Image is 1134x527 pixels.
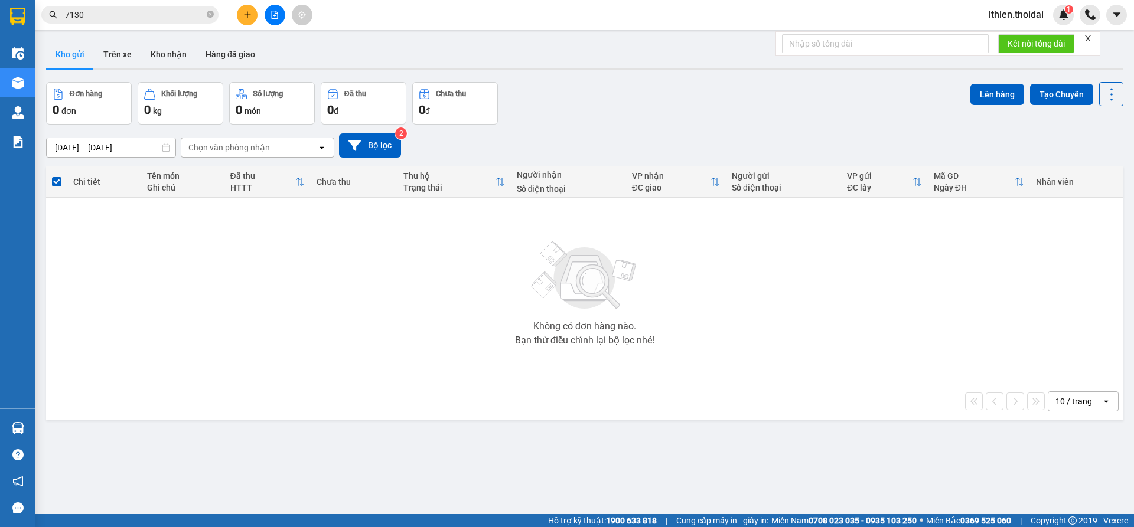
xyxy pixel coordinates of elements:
sup: 2 [395,127,407,139]
span: Cung cấp máy in - giấy in: [676,514,768,527]
div: Tên món [147,171,219,181]
button: Số lượng0món [229,82,315,125]
span: ⚪️ [920,518,923,523]
button: Đơn hàng0đơn [46,82,132,125]
span: đ [425,106,430,116]
img: icon-new-feature [1058,9,1069,20]
span: 0 [419,103,425,117]
span: message [12,502,24,513]
div: Thu hộ [403,171,496,181]
div: 10 / trang [1055,395,1092,407]
span: 0 [53,103,59,117]
button: aim [292,5,312,25]
input: Select a date range. [47,138,175,157]
div: Chưa thu [317,177,392,186]
div: Nhân viên [1036,177,1117,186]
div: ĐC lấy [847,183,913,192]
div: Đơn hàng [70,90,102,98]
span: plus [243,11,252,19]
img: phone-icon [1085,9,1096,20]
span: Hỗ trợ kỹ thuật: [548,514,657,527]
input: Tìm tên, số ĐT hoặc mã đơn [65,8,204,21]
img: warehouse-icon [12,47,24,60]
th: Toggle SortBy [626,166,726,198]
strong: 0708 023 035 - 0935 103 250 [809,516,917,525]
span: đơn [61,106,76,116]
img: svg+xml;base64,PHN2ZyBjbGFzcz0ibGlzdC1wbHVnX19zdmciIHhtbG5zPSJodHRwOi8vd3d3LnczLm9yZy8yMDAwL3N2Zy... [526,234,644,317]
div: Đã thu [230,171,296,181]
span: món [245,106,261,116]
svg: open [1102,397,1111,406]
div: Đã thu [344,90,366,98]
span: caret-down [1112,9,1122,20]
div: ĐC giao [632,183,711,192]
img: warehouse-icon [12,106,24,119]
span: 0 [327,103,334,117]
span: Miền Nam [771,514,917,527]
th: Toggle SortBy [397,166,511,198]
span: Miền Bắc [926,514,1011,527]
span: Kết nối tổng đài [1008,37,1065,50]
button: caret-down [1106,5,1127,25]
span: copyright [1068,516,1077,525]
div: Mã GD [934,171,1015,181]
div: Chọn văn phòng nhận [188,142,270,153]
span: notification [12,476,24,487]
div: VP nhận [632,171,711,181]
div: Người gửi [732,171,835,181]
img: solution-icon [12,136,24,148]
button: file-add [265,5,285,25]
th: Toggle SortBy [928,166,1030,198]
button: Bộ lọc [339,133,401,158]
div: Số lượng [253,90,283,98]
span: question-circle [12,449,24,460]
img: warehouse-icon [12,77,24,89]
span: close-circle [207,11,214,18]
span: | [1020,514,1022,527]
svg: open [317,143,327,152]
div: Số điện thoại [517,184,620,194]
div: Chưa thu [436,90,466,98]
button: Chưa thu0đ [412,82,498,125]
span: đ [334,106,338,116]
span: 1 [1067,5,1071,14]
span: lthien.thoidai [979,7,1053,22]
div: VP gửi [847,171,913,181]
div: Ghi chú [147,183,219,192]
img: logo-vxr [10,8,25,25]
button: plus [237,5,258,25]
div: Không có đơn hàng nào. [533,322,636,331]
div: Ngày ĐH [934,183,1015,192]
strong: 1900 633 818 [606,516,657,525]
div: HTTT [230,183,296,192]
button: Khối lượng0kg [138,82,223,125]
button: Đã thu0đ [321,82,406,125]
span: kg [153,106,162,116]
button: Lên hàng [970,84,1024,105]
div: Trạng thái [403,183,496,192]
div: Chi tiết [73,177,135,186]
button: Kho nhận [141,40,196,68]
strong: 0369 525 060 [960,516,1011,525]
input: Nhập số tổng đài [782,34,989,53]
div: Bạn thử điều chỉnh lại bộ lọc nhé! [515,336,654,345]
span: close [1084,34,1092,42]
button: Kết nối tổng đài [998,34,1074,53]
span: | [666,514,667,527]
span: 0 [236,103,242,117]
div: Số điện thoại [732,183,835,192]
th: Toggle SortBy [841,166,928,198]
button: Tạo Chuyến [1030,84,1093,105]
span: search [49,11,57,19]
button: Kho gửi [46,40,94,68]
sup: 1 [1065,5,1073,14]
div: Khối lượng [161,90,197,98]
span: aim [298,11,306,19]
button: Trên xe [94,40,141,68]
span: 0 [144,103,151,117]
span: close-circle [207,9,214,21]
img: warehouse-icon [12,422,24,434]
button: Hàng đã giao [196,40,265,68]
span: file-add [271,11,279,19]
th: Toggle SortBy [224,166,311,198]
